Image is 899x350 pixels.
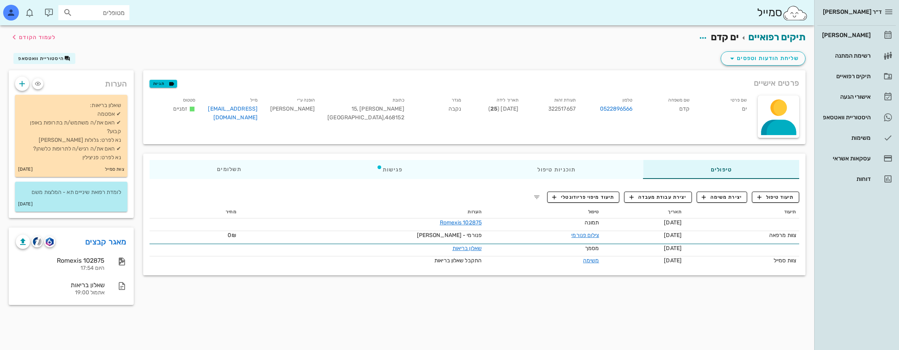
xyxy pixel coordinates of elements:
span: 0₪ [228,232,236,239]
small: תאריך לידה [497,98,518,103]
span: יצירת עבודת מעבדה [630,194,686,201]
div: משימות [821,135,871,141]
span: זמניים [173,105,188,112]
span: [PERSON_NAME] 15 [351,105,404,112]
span: [DATE] [664,245,682,252]
p: לומדת רפואת שינייים תא - המלצות משם [21,188,121,197]
a: [PERSON_NAME] [817,26,896,45]
small: [DATE] [18,165,33,174]
div: עסקאות אשראי [821,155,871,162]
a: היסטוריית וואטסאפ [817,108,896,127]
div: שאלון בריאות [16,281,105,289]
a: דוחות [817,169,896,188]
a: משימה [583,257,599,264]
div: פגישות [308,160,470,179]
div: תוכניות טיפול [470,160,643,179]
div: תיקים רפואיים [821,73,871,79]
a: צילום פנורמי [571,232,599,239]
button: יצירת עבודת מעבדה [624,192,692,203]
div: היום 17:54 [16,265,105,272]
small: מגדר [452,98,461,103]
small: צוות סמייל [105,165,124,174]
div: סמייל [757,4,808,21]
a: Romexis 102875 [440,219,482,226]
small: שם פרטי [731,98,747,103]
span: יצירת משימה [702,194,742,201]
span: 322517657 [548,105,576,112]
span: [DATE] ( ) [488,105,518,112]
span: 468152 [385,114,404,121]
th: מחיר [150,206,239,218]
span: פרטים אישיים [754,77,799,89]
div: דוחות [821,176,871,182]
span: [DATE] [664,219,682,226]
small: מייל [250,98,258,103]
span: לעמוד הקודם [19,34,56,41]
span: תגיות [153,80,174,87]
span: [GEOGRAPHIC_DATA] [327,114,385,121]
small: סטטוס [183,98,196,103]
th: תאריך [602,206,685,218]
small: הופנה ע״י [297,98,315,103]
img: cliniview logo [33,237,42,246]
div: הערות [9,70,134,93]
a: תיקים רפואיים [817,67,896,86]
div: Romexis 102875 [16,257,105,264]
div: רשימת המתנה [821,53,871,59]
th: טיפול [485,206,602,218]
div: אתמול 19:00 [16,290,105,296]
small: שם משפחה [668,98,690,103]
small: תעודת זהות [554,98,576,103]
button: תגיות [150,80,177,88]
button: cliniview logo [32,236,43,247]
span: ד״ר [PERSON_NAME] [823,8,882,15]
div: אישורי הגעה [821,94,871,100]
div: [PERSON_NAME] [264,94,321,127]
a: מאגר קבצים [85,235,127,248]
span: תיעוד טיפול [757,194,794,201]
span: תשלומים [217,167,241,172]
button: שליחת הודעות וטפסים [721,51,806,66]
a: אישורי הגעה [817,87,896,106]
span: , [384,114,385,121]
span: היסטוריית וואטסאפ [18,56,64,61]
span: פנורמי - [PERSON_NAME] [417,232,482,239]
a: 0522896566 [600,105,633,113]
div: קדם [639,94,696,127]
span: ים קדם [711,32,739,43]
p: שאלון בריאות: ✔ אסטמה ✔ האם את/ה משתמש/ת בתרופות באופן קבוע? נא לפרט: גלולות [PERSON_NAME] ✔ האם ... [21,101,121,162]
strong: 25 [490,105,497,112]
span: תמונה [585,219,599,226]
a: רשימת המתנה [817,46,896,65]
small: טלפון [622,98,633,103]
a: משימות [817,128,896,147]
div: צוות סמייל [688,256,796,265]
div: טיפולים [643,160,799,179]
img: SmileCloud logo [782,5,808,21]
div: [PERSON_NAME] [821,32,871,38]
div: נקבה [411,94,468,127]
span: תג [23,6,28,11]
span: מסמך [585,245,599,252]
img: romexis logo [46,237,53,246]
span: [DATE] [664,257,682,264]
span: התקבל שאלון בריאות [434,257,482,264]
span: תיעוד מיפוי פריודונטלי [552,194,614,201]
button: היסטוריית וואטסאפ [13,53,75,64]
th: תיעוד [685,206,799,218]
button: תיעוד טיפול [752,192,799,203]
small: כתובת [392,98,404,103]
button: יצירת משימה [697,192,748,203]
span: , [357,105,358,112]
button: romexis logo [44,236,55,247]
div: ים [696,94,753,127]
button: לעמוד הקודם [9,30,56,44]
th: הערות [239,206,485,218]
span: [DATE] [664,232,682,239]
div: צוות מרפאה [688,231,796,239]
a: עסקאות אשראי [817,149,896,168]
a: [EMAIL_ADDRESS][DOMAIN_NAME] [208,105,258,121]
a: שאלון בריאות [452,245,482,252]
a: תיקים רפואיים [748,32,806,43]
button: תיעוד מיפוי פריודונטלי [547,192,620,203]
